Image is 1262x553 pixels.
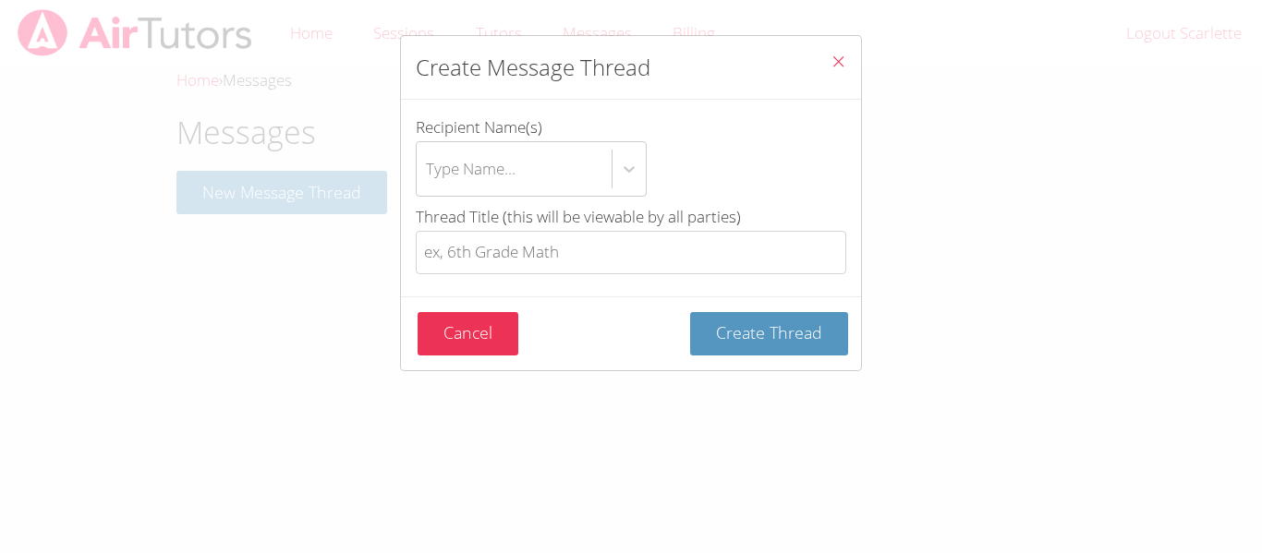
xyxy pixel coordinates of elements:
h2: Create Message Thread [416,51,650,84]
span: Thread Title (this will be viewable by all parties) [416,206,741,227]
button: Cancel [418,312,518,355]
input: Recipient Name(s)Type Name... [426,148,428,190]
button: Close [816,36,861,92]
input: Thread Title (this will be viewable by all parties) [416,231,846,274]
button: Create Thread [690,312,848,355]
div: Type Name... [426,155,516,182]
span: Create Thread [716,321,822,343]
span: Recipient Name(s) [416,116,542,138]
